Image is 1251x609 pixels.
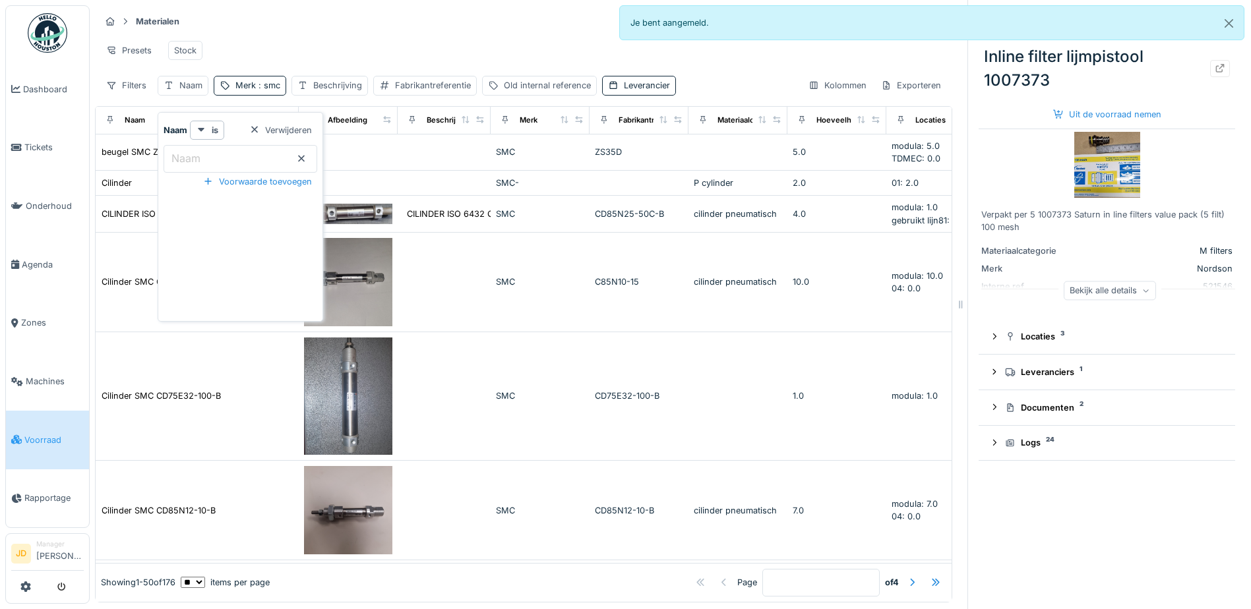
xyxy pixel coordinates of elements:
[595,390,683,402] div: CD75E32-100-B
[212,124,218,136] strong: is
[395,79,471,92] div: Fabrikantreferentie
[694,208,782,220] div: cilinder pneumatisch
[984,360,1230,384] summary: Leveranciers1
[1005,401,1219,414] div: Documenten
[22,258,84,271] span: Agenda
[179,79,202,92] div: Naam
[304,466,392,554] img: Cilinder SMC CD85N12-10-B
[304,204,392,224] img: CILINDER ISO 6432 CD85N25-50C-B
[694,275,782,288] div: cilinder pneumatisch
[36,539,84,549] div: Manager
[100,41,158,60] div: Presets
[427,115,472,126] div: Beschrijving
[244,121,317,139] div: Verwijderen
[984,395,1230,420] summary: Documenten2
[892,154,940,163] span: TDMEC: 0.0
[24,141,84,154] span: Tickets
[304,337,392,455] img: Cilinder SMC CD75E32-100-B
[1005,366,1219,378] div: Leveranciers
[892,141,940,151] span: modula: 5.0
[174,44,197,57] div: Stock
[803,76,872,95] div: Kolommen
[979,40,1235,98] div: Inline filter lijmpistool 1007373
[304,238,392,326] img: Cilinder SMC C85N10-15
[520,115,537,126] div: Merk
[624,79,670,92] div: Leverancier
[125,115,145,126] div: Naam
[1085,245,1233,257] div: M filters
[892,178,919,188] span: 01: 2.0
[1005,330,1219,343] div: Locaties
[915,115,946,126] div: Locaties
[26,375,84,388] span: Machines
[102,275,200,288] div: Cilinder SMC C85N10-15
[181,576,270,589] div: items per page
[793,275,881,288] div: 10.0
[793,146,881,158] div: 5.0
[496,208,584,220] div: SMC
[1005,436,1219,449] div: Logs
[892,499,938,509] span: modula: 7.0
[102,504,216,517] div: Cilinder SMC CD85N12-10-B
[21,316,84,329] span: Zones
[981,208,1233,233] div: Verpakt per 5 1007373 Saturn in line filters value pack (5 filt) 100 mesh
[11,544,31,564] li: JD
[24,434,84,446] span: Voorraad
[313,79,362,92] div: Beschrijving
[131,15,185,28] strong: Materialen
[793,177,881,189] div: 2.0
[892,202,938,212] span: modula: 1.0
[23,83,84,96] span: Dashboard
[235,79,280,92] div: Merk
[101,576,175,589] div: Showing 1 - 50 of 176
[100,76,152,95] div: Filters
[102,146,180,158] div: beugel SMC ZS35D
[984,431,1230,455] summary: Logs24
[885,576,899,589] strong: of 4
[496,177,584,189] div: SMC-
[1214,6,1244,41] button: Close
[328,115,367,126] div: Afbeelding
[169,150,203,166] label: Naam
[793,208,881,220] div: 4.0
[619,5,1245,40] div: Je bent aangemeld.
[24,492,84,504] span: Rapportage
[36,539,84,567] li: [PERSON_NAME]
[619,115,687,126] div: Fabrikantreferentie
[717,115,784,126] div: Materiaalcategorie
[793,390,881,402] div: 1.0
[892,391,938,401] span: modula: 1.0
[496,504,584,517] div: SMC
[496,390,584,402] div: SMC
[1085,262,1233,275] div: Nordson
[26,200,84,212] span: Onderhoud
[984,324,1230,349] summary: Locaties3
[198,173,317,190] div: Voorwaarde toevoegen
[737,576,757,589] div: Page
[28,13,67,53] img: Badge_color-CXgf-gQk.svg
[793,504,881,517] div: 7.0
[892,216,965,225] span: gebruikt lijn81: 3.0
[892,271,943,281] span: modula: 10.0
[504,79,591,92] div: Old internal reference
[102,208,251,220] div: CILINDER ISO 6432 CD85N25-50C-B
[1048,105,1167,123] div: Uit de voorraad nemen
[694,177,782,189] div: P cylinder
[1064,281,1156,300] div: Bekijk alle details
[595,504,683,517] div: CD85N12-10-B
[496,275,584,288] div: SMC
[892,511,921,521] span: 04: 0.0
[875,76,947,95] div: Exporteren
[892,283,921,293] span: 04: 0.0
[496,146,584,158] div: SMC
[595,275,683,288] div: C85N10-15
[102,390,221,402] div: Cilinder SMC CD75E32-100-B
[816,115,863,126] div: Hoeveelheid
[407,208,636,220] div: CILINDER ISO 6432 CD85N25-50C-B | CD85N25-50-B...
[1074,132,1140,198] img: Inline filter lijmpistool 1007373
[102,177,132,189] div: Cilinder
[256,80,280,90] span: : smc
[595,146,683,158] div: ZS35D
[595,208,683,220] div: CD85N25-50C-B
[981,245,1080,257] div: Materiaalcategorie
